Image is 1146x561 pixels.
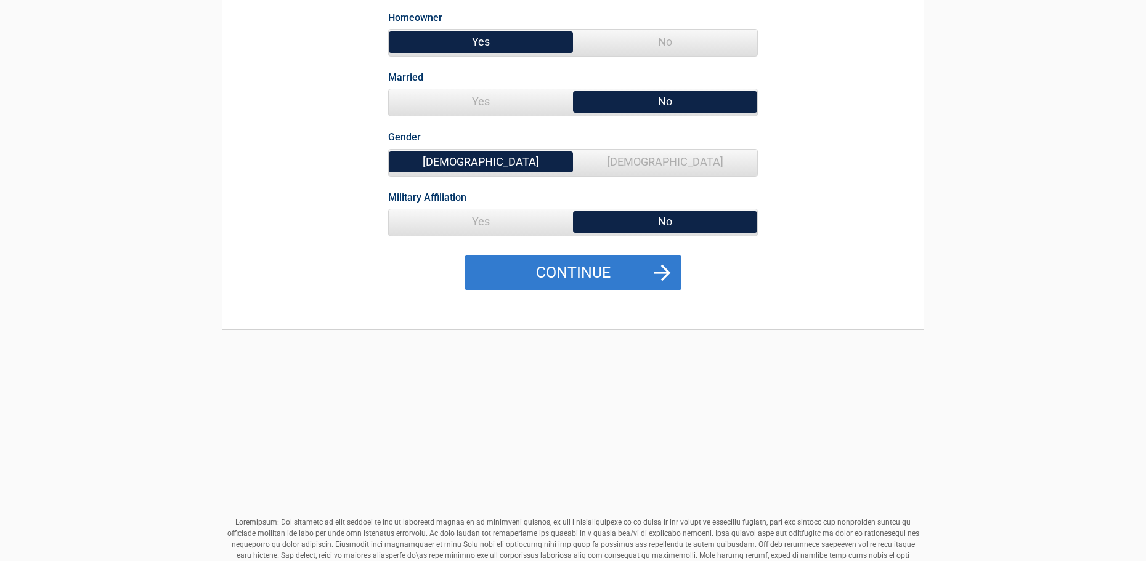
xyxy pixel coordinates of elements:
[573,150,757,174] span: [DEMOGRAPHIC_DATA]
[573,30,757,54] span: No
[389,150,573,174] span: [DEMOGRAPHIC_DATA]
[389,209,573,234] span: Yes
[573,209,757,234] span: No
[389,30,573,54] span: Yes
[388,69,423,86] label: Married
[388,189,466,206] label: Military Affiliation
[388,129,421,145] label: Gender
[465,255,681,291] button: Continue
[389,89,573,114] span: Yes
[573,89,757,114] span: No
[388,9,442,26] label: Homeowner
